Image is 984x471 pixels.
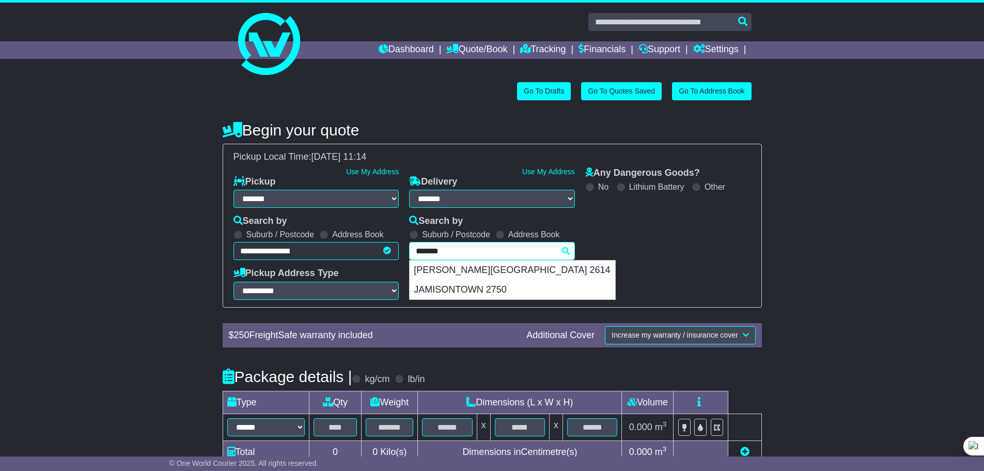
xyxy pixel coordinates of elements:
[332,230,384,239] label: Address Book
[585,168,700,179] label: Any Dangerous Goods?
[233,216,287,227] label: Search by
[520,41,566,59] a: Tracking
[612,331,738,339] span: Increase my warranty / insurance cover
[223,440,309,463] td: Total
[410,280,615,300] div: JAMISONTOWN 2750
[311,151,367,162] span: [DATE] 11:14
[372,447,378,457] span: 0
[672,82,751,100] a: Go To Address Book
[629,182,684,192] label: Lithium Battery
[622,391,674,414] td: Volume
[705,182,725,192] label: Other
[477,414,490,440] td: x
[579,41,626,59] a: Financials
[223,121,762,139] h4: Begin your quote
[418,440,622,463] td: Dimensions in Centimetre(s)
[629,447,652,457] span: 0.000
[446,41,507,59] a: Quote/Book
[517,82,571,100] a: Go To Drafts
[362,440,418,463] td: Kilo(s)
[309,440,362,463] td: 0
[365,374,389,385] label: kg/cm
[522,168,575,176] a: Use My Address
[638,41,680,59] a: Support
[521,330,600,341] div: Additional Cover
[362,391,418,414] td: Weight
[409,216,463,227] label: Search by
[233,176,276,188] label: Pickup
[740,447,749,457] a: Add new item
[655,447,667,457] span: m
[655,422,667,432] span: m
[598,182,608,192] label: No
[663,420,667,428] sup: 3
[223,368,352,385] h4: Package details |
[605,326,755,344] button: Increase my warranty / insurance cover
[169,459,319,467] span: © One World Courier 2025. All rights reserved.
[246,230,315,239] label: Suburb / Postcode
[309,391,362,414] td: Qty
[379,41,434,59] a: Dashboard
[581,82,662,100] a: Go To Quotes Saved
[663,445,667,453] sup: 3
[409,176,457,188] label: Delivery
[410,261,615,280] div: [PERSON_NAME][GEOGRAPHIC_DATA] 2614
[693,41,739,59] a: Settings
[418,391,622,414] td: Dimensions (L x W x H)
[223,391,309,414] td: Type
[550,414,563,440] td: x
[233,268,339,279] label: Pickup Address Type
[629,422,652,432] span: 0.000
[346,168,399,176] a: Use My Address
[422,230,490,239] label: Suburb / Postcode
[234,330,249,340] span: 250
[508,230,560,239] label: Address Book
[408,374,425,385] label: lb/in
[228,151,756,163] div: Pickup Local Time:
[224,330,522,341] div: $ FreightSafe warranty included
